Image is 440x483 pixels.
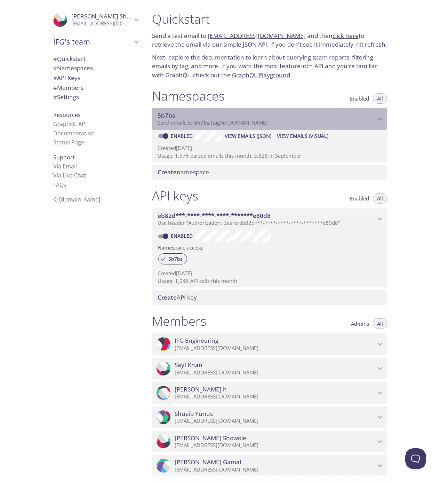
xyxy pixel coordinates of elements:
span: IFG Engineering [175,337,218,345]
button: All [373,193,387,204]
div: Namespaces [48,63,144,73]
span: # [53,74,57,82]
p: Created [DATE] [158,270,382,277]
p: [EMAIL_ADDRESS][DOMAIN_NAME] [175,369,375,376]
button: All [373,93,387,104]
div: Create API Key [152,290,387,305]
h1: API keys [152,188,198,204]
span: # [53,93,57,101]
div: Abdallah Gamal [152,455,387,476]
button: Enabled [346,93,373,104]
div: API Keys [48,73,144,83]
span: # [53,64,57,72]
span: s [64,181,66,189]
p: [EMAIL_ADDRESS][DOMAIN_NAME] [175,393,375,400]
span: # [53,84,57,92]
div: Quickstart [48,54,144,64]
span: Send emails to . {tag} @[DOMAIN_NAME] [158,119,267,126]
div: Mubarak Showole [152,431,387,452]
label: Namespace access: [158,242,203,252]
button: Admins [347,318,373,329]
p: Send a test email to and then to retrieve the email via our simple JSON API. If you don't see it ... [152,31,387,49]
p: Next: explore the to learn about querying spam reports, filtering emails by tag, and more. If you... [152,53,387,80]
p: [EMAIL_ADDRESS][DOMAIN_NAME] [175,345,375,352]
div: Shuaib Yunus [152,406,387,428]
div: IFG Engineering [152,333,387,355]
a: GraphQL Playground [232,71,290,79]
div: Members [48,83,144,93]
div: Create namespace [152,165,387,180]
a: Via Email [53,163,77,170]
button: View Emails (Visual) [274,130,331,142]
div: Team Settings [48,92,144,102]
p: [EMAIL_ADDRESS][DOMAIN_NAME] [175,442,375,449]
span: Members [53,84,83,92]
span: # [53,55,57,63]
div: Mubarak Showole [48,8,144,31]
div: Sayf Khan [152,358,387,379]
a: Enabled [170,133,195,139]
p: Usage: 1,576 parsed emails this month, 3,828 in September [158,152,382,159]
span: Create [158,293,177,301]
a: Documentation [53,129,95,137]
span: Resources [53,111,81,119]
div: IFG's team [48,33,144,51]
a: [EMAIL_ADDRESS][DOMAIN_NAME] [208,32,306,40]
a: GraphQL API [53,120,87,128]
a: documentation [201,53,244,61]
span: 5b7bs [164,256,187,262]
p: [EMAIL_ADDRESS][DOMAIN_NAME] [175,418,375,425]
span: 5b7bs [194,119,209,126]
div: 5b7bs namespace [152,108,387,130]
h1: Members [152,313,206,329]
button: View Emails (JSON) [222,130,274,142]
span: [PERSON_NAME] Gamal [175,458,241,466]
iframe: Help Scout Beacon - Open [405,448,426,469]
a: Enabled [170,232,195,239]
span: [PERSON_NAME] Showole [175,434,246,442]
button: Enabled [346,193,373,204]
a: FAQ [53,181,66,189]
span: View Emails (Visual) [277,132,328,140]
span: API Keys [53,74,80,82]
span: View Emails (JSON) [225,132,271,140]
div: Mahmoud h [152,382,387,404]
h1: Namespaces [152,88,225,104]
a: Via Live Chat [53,172,86,179]
p: Created [DATE] [158,144,382,152]
div: 5b7bs [158,253,187,264]
span: © [DOMAIN_NAME] [53,196,100,203]
span: [PERSON_NAME] Showole [71,12,143,20]
button: All [373,318,387,329]
span: Shuaib Yunus [175,410,213,418]
a: Status Page [53,138,84,146]
p: [EMAIL_ADDRESS][DOMAIN_NAME] [71,20,132,27]
span: Create [158,168,177,176]
span: API key [158,293,197,301]
span: [PERSON_NAME] h [175,386,227,393]
span: IFG's team [53,37,132,47]
span: Settings [53,93,79,101]
span: 5b7bs [158,111,175,119]
a: click here [333,32,359,40]
span: Sayf Khan [175,361,202,369]
span: Quickstart [53,55,86,63]
span: Namespaces [53,64,93,72]
span: Support [53,153,75,161]
p: [EMAIL_ADDRESS][DOMAIN_NAME] [175,466,375,473]
p: Usage: 1,046 API calls this month [158,277,382,285]
span: namespace [158,168,209,176]
h1: Quickstart [152,11,387,27]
